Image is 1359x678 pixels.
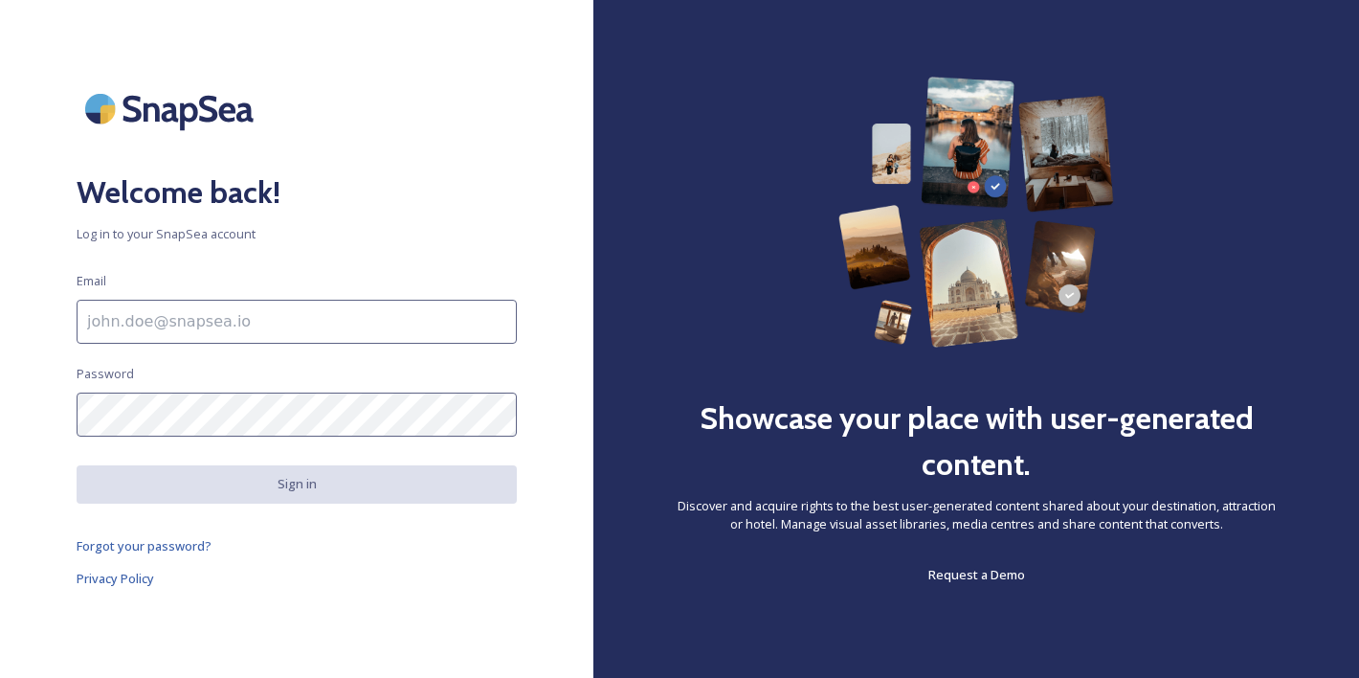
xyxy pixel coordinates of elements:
[77,272,106,290] span: Email
[77,567,517,590] a: Privacy Policy
[77,534,517,557] a: Forgot your password?
[77,169,517,215] h2: Welcome back!
[77,225,517,243] span: Log in to your SnapSea account
[77,537,212,554] span: Forgot your password?
[928,563,1025,586] a: Request a Demo
[928,566,1025,583] span: Request a Demo
[670,497,1282,533] span: Discover and acquire rights to the best user-generated content shared about your destination, att...
[77,300,517,344] input: john.doe@snapsea.io
[77,570,154,587] span: Privacy Policy
[77,77,268,141] img: SnapSea Logo
[670,395,1282,487] h2: Showcase your place with user-generated content.
[838,77,1115,348] img: 63b42ca75bacad526042e722_Group%20154-p-800.png
[77,365,134,383] span: Password
[77,465,517,503] button: Sign in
